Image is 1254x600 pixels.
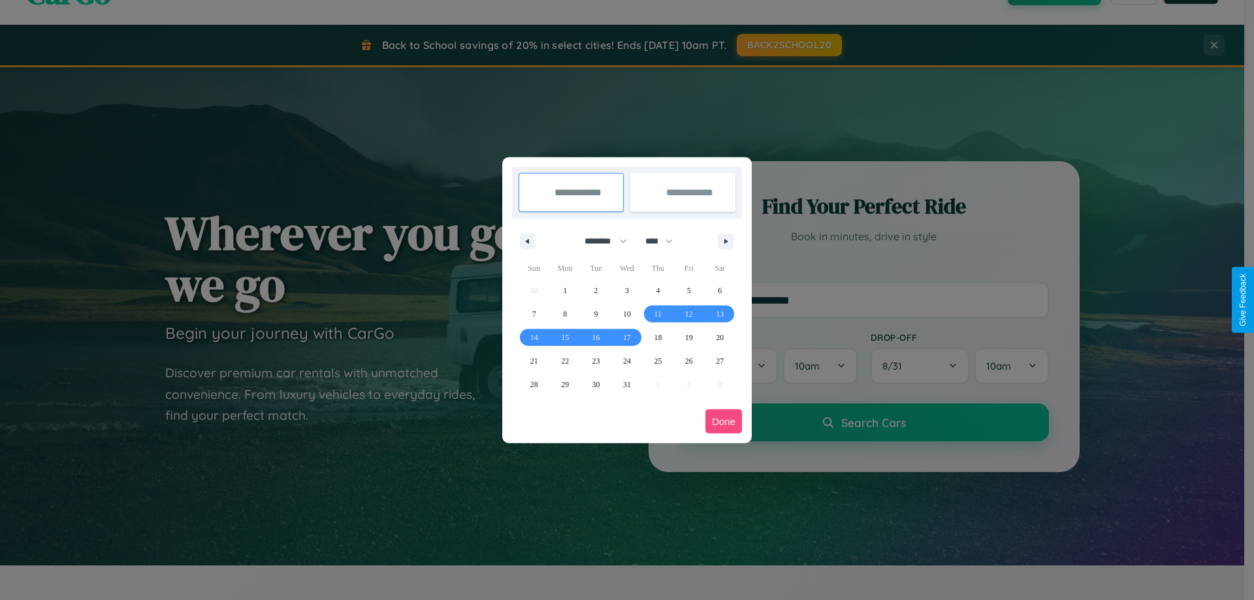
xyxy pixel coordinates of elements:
button: 17 [611,326,642,349]
span: 29 [561,373,569,396]
button: 31 [611,373,642,396]
span: 25 [654,349,662,373]
span: Tue [581,258,611,279]
button: 2 [581,279,611,302]
span: 7 [532,302,536,326]
span: 13 [716,302,724,326]
button: 27 [705,349,735,373]
span: 30 [592,373,600,396]
button: 4 [643,279,673,302]
button: 26 [673,349,704,373]
button: 3 [611,279,642,302]
button: 1 [549,279,580,302]
span: 23 [592,349,600,373]
button: 16 [581,326,611,349]
span: 2 [594,279,598,302]
span: 24 [623,349,631,373]
span: 11 [654,302,662,326]
button: 24 [611,349,642,373]
button: 12 [673,302,704,326]
button: 22 [549,349,580,373]
button: 28 [519,373,549,396]
span: 16 [592,326,600,349]
span: 15 [561,326,569,349]
span: 1 [563,279,567,302]
span: 10 [623,302,631,326]
button: 30 [581,373,611,396]
span: 12 [685,302,693,326]
button: 23 [581,349,611,373]
span: 9 [594,302,598,326]
button: 21 [519,349,549,373]
button: 13 [705,302,735,326]
button: 7 [519,302,549,326]
button: 18 [643,326,673,349]
span: Sun [519,258,549,279]
span: 8 [563,302,567,326]
button: Done [705,409,742,434]
button: 9 [581,302,611,326]
span: 3 [625,279,629,302]
button: 6 [705,279,735,302]
button: 29 [549,373,580,396]
span: 14 [530,326,538,349]
span: Sat [705,258,735,279]
span: 31 [623,373,631,396]
span: Wed [611,258,642,279]
button: 20 [705,326,735,349]
span: 5 [687,279,691,302]
span: 22 [561,349,569,373]
button: 11 [643,302,673,326]
button: 8 [549,302,580,326]
div: Give Feedback [1238,274,1247,326]
span: 18 [654,326,662,349]
span: 6 [718,279,722,302]
span: 26 [685,349,693,373]
button: 14 [519,326,549,349]
span: 4 [656,279,660,302]
span: 21 [530,349,538,373]
button: 15 [549,326,580,349]
button: 25 [643,349,673,373]
button: 10 [611,302,642,326]
button: 19 [673,326,704,349]
span: Mon [549,258,580,279]
span: 19 [685,326,693,349]
span: Thu [643,258,673,279]
span: 28 [530,373,538,396]
span: 20 [716,326,724,349]
button: 5 [673,279,704,302]
span: 17 [623,326,631,349]
span: 27 [716,349,724,373]
span: Fri [673,258,704,279]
